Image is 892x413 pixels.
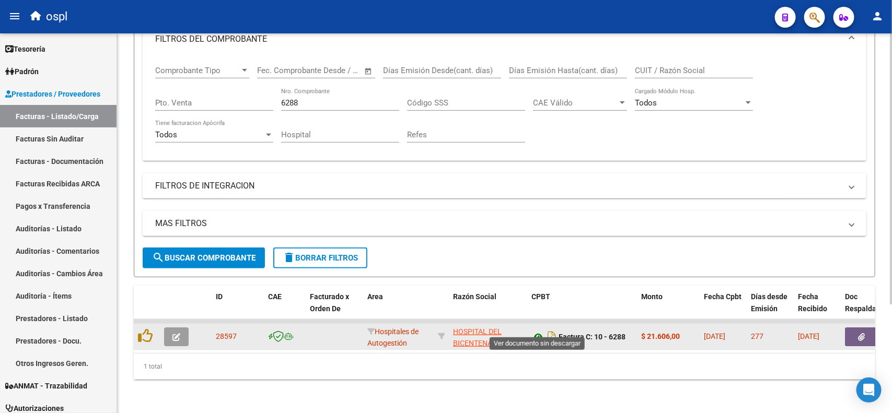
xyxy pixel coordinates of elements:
[871,10,884,22] mat-icon: person
[751,332,763,340] span: 277
[143,173,866,198] mat-expansion-panel-header: FILTROS DE INTEGRACION
[533,98,618,108] span: CAE Válido
[310,292,349,313] span: Facturado x Orden De
[747,286,794,332] datatable-header-cell: Días desde Emisión
[453,292,496,301] span: Razón Social
[300,66,351,75] input: End date
[155,130,177,139] span: Todos
[635,98,657,108] span: Todos
[449,286,527,332] datatable-header-cell: Razón Social
[155,218,841,229] mat-panel-title: MAS FILTROS
[143,56,866,161] div: FILTROS DEL COMPROBANTE
[641,332,680,340] strong: $ 21.606,00
[700,286,747,332] datatable-header-cell: Fecha Cpbt
[155,180,841,192] mat-panel-title: FILTROS DE INTEGRACION
[152,253,256,263] span: Buscar Comprobante
[268,292,282,301] span: CAE
[273,247,367,268] button: Borrar Filtros
[216,332,237,340] span: 28597
[5,380,87,392] span: ANMAT - Trazabilidad
[143,247,265,268] button: Buscar Comprobante
[527,286,637,332] datatable-header-cell: CPBT
[798,292,827,313] span: Fecha Recibido
[8,10,21,22] mat-icon: menu
[257,66,291,75] input: Start date
[143,211,866,236] mat-expansion-panel-header: MAS FILTROS
[704,332,725,340] span: [DATE]
[845,292,892,313] span: Doc Respaldatoria
[856,377,882,403] div: Open Intercom Messenger
[134,353,875,380] div: 1 total
[531,292,550,301] span: CPBT
[212,286,264,332] datatable-header-cell: ID
[545,328,559,345] i: Descargar documento
[751,292,787,313] span: Días desde Emisión
[5,66,39,77] span: Padrón
[5,43,45,55] span: Tesorería
[794,286,841,332] datatable-header-cell: Fecha Recibido
[5,88,100,100] span: Prestadores / Proveedores
[363,65,375,77] button: Open calendar
[46,5,67,28] span: ospl
[704,292,742,301] span: Fecha Cpbt
[283,253,358,263] span: Borrar Filtros
[641,292,663,301] span: Monto
[559,333,625,341] strong: Factura C: 10 - 6288
[143,22,866,56] mat-expansion-panel-header: FILTROS DEL COMPROBANTE
[155,33,841,45] mat-panel-title: FILTROS DEL COMPROBANTE
[367,292,383,301] span: Area
[453,326,523,348] div: 30716862840
[155,66,240,75] span: Comprobante Tipo
[637,286,700,332] datatable-header-cell: Monto
[798,332,819,340] span: [DATE]
[283,251,295,264] mat-icon: delete
[306,286,363,332] datatable-header-cell: Facturado x Orden De
[216,292,223,301] span: ID
[264,286,306,332] datatable-header-cell: CAE
[453,327,509,360] span: HOSPITAL DEL BICENTENARIO [PERSON_NAME]
[152,251,165,264] mat-icon: search
[367,327,419,348] span: Hospitales de Autogestión
[363,286,434,332] datatable-header-cell: Area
